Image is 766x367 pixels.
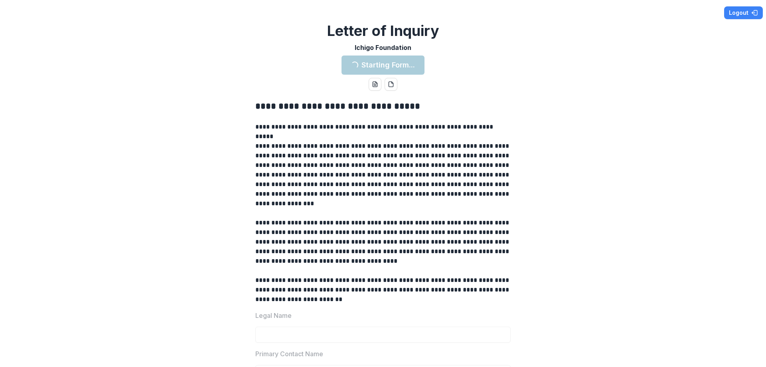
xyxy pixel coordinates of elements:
button: pdf-download [385,78,397,91]
h2: Letter of Inquiry [327,22,439,40]
p: Legal Name [255,311,292,320]
p: Ichigo Foundation [355,43,411,52]
p: Primary Contact Name [255,349,323,359]
button: word-download [369,78,381,91]
button: Logout [724,6,763,19]
button: Starting Form... [342,56,424,75]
